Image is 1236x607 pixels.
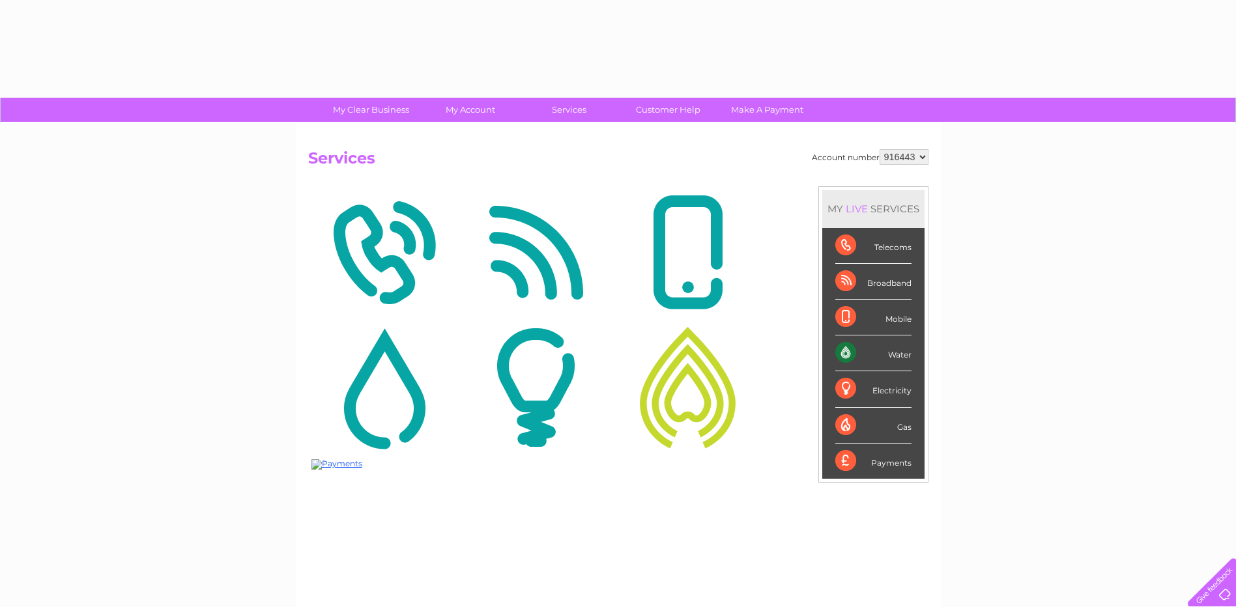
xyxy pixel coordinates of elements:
[835,335,912,371] div: Water
[615,190,760,316] img: Mobile
[615,324,760,451] img: Gas
[515,98,623,122] a: Services
[713,98,821,122] a: Make A Payment
[835,300,912,335] div: Mobile
[416,98,524,122] a: My Account
[822,190,925,227] div: MY SERVICES
[463,190,609,316] img: Broadband
[308,149,928,174] h2: Services
[835,408,912,444] div: Gas
[835,264,912,300] div: Broadband
[843,203,870,215] div: LIVE
[835,371,912,407] div: Electricity
[812,149,928,165] div: Account number
[463,324,609,451] img: Electricity
[311,190,457,316] img: Telecoms
[835,228,912,264] div: Telecoms
[311,459,362,470] img: Payments
[835,444,912,479] div: Payments
[317,98,425,122] a: My Clear Business
[614,98,722,122] a: Customer Help
[311,324,457,451] img: Water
